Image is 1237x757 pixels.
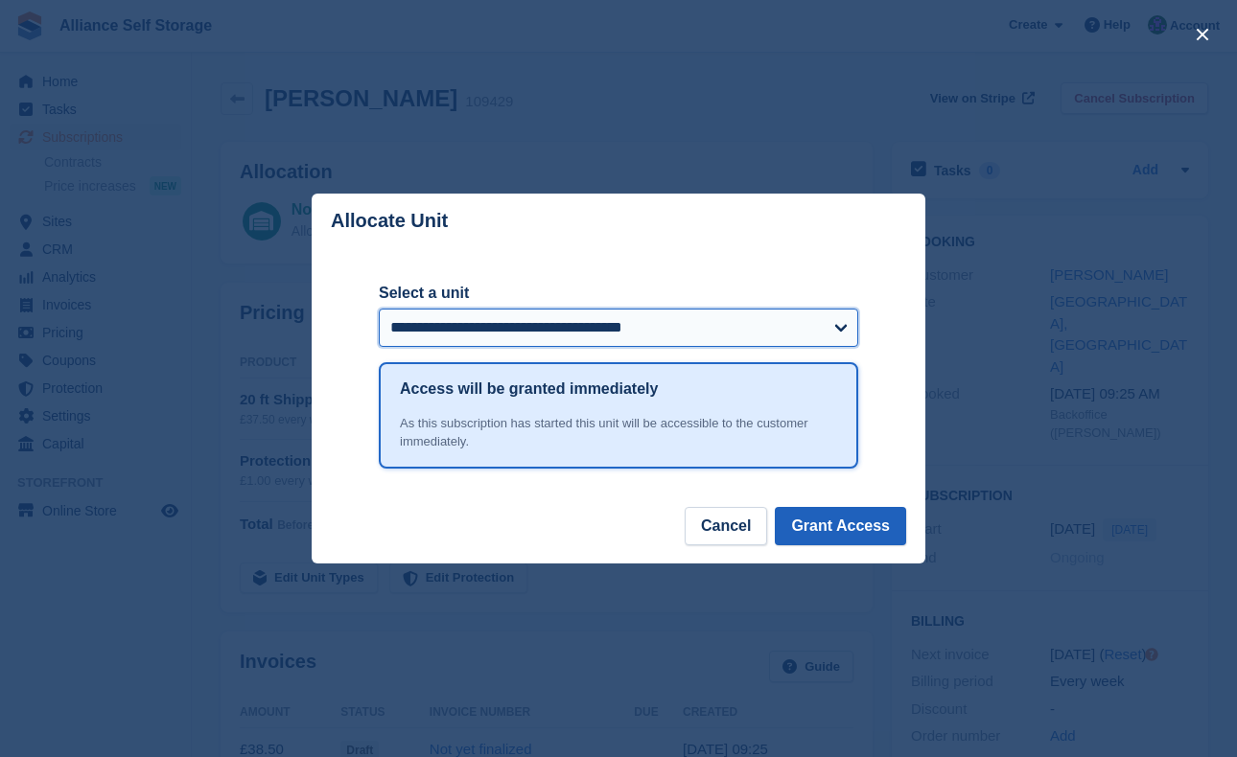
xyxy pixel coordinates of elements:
[331,210,448,232] p: Allocate Unit
[685,507,767,545] button: Cancel
[379,282,858,305] label: Select a unit
[400,378,658,401] h1: Access will be granted immediately
[775,507,906,545] button: Grant Access
[400,414,837,451] div: As this subscription has started this unit will be accessible to the customer immediately.
[1187,19,1218,50] button: close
